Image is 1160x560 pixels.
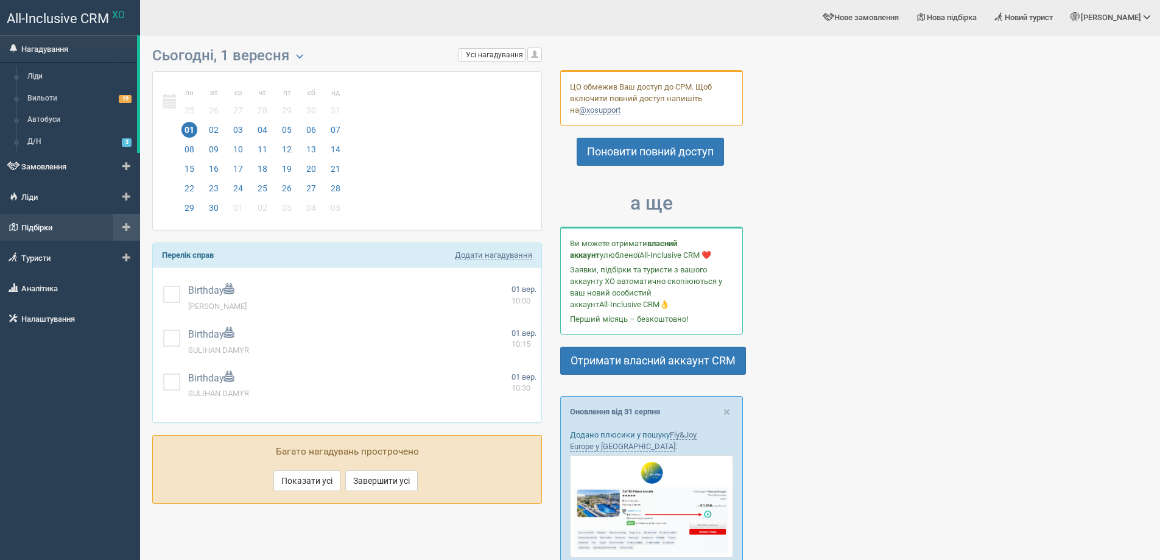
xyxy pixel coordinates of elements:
[202,201,225,221] a: 30
[570,239,677,260] b: власний аккаунт
[202,182,225,201] a: 23
[255,102,270,118] span: 28
[255,122,270,138] span: 04
[188,285,234,296] a: Birthday
[206,200,222,216] span: 30
[162,445,532,459] p: Багато нагадувань прострочено
[1005,13,1053,22] span: Новий турист
[230,200,246,216] span: 01
[303,200,319,216] span: 04
[202,123,225,143] a: 02
[1,1,139,34] a: All-Inclusive CRM XO
[511,296,530,305] span: 10:00
[230,102,246,118] span: 27
[206,102,222,118] span: 26
[570,407,660,416] a: Оновлення від 31 серпня
[178,162,201,182] a: 15
[723,405,730,419] span: ×
[328,102,343,118] span: 31
[181,88,197,98] small: пн
[255,180,270,196] span: 25
[300,123,323,143] a: 06
[255,200,270,216] span: 02
[227,81,250,123] a: ср 27
[577,138,724,166] a: Поновити повний доступ
[275,162,298,182] a: 19
[324,81,344,123] a: нд 31
[1081,13,1141,22] span: [PERSON_NAME]
[279,88,295,98] small: пт
[273,470,340,491] button: Показати усі
[206,180,222,196] span: 23
[279,161,295,177] span: 19
[188,346,249,355] a: SULIHAN DAMYR
[324,182,344,201] a: 28
[251,201,274,221] a: 02
[178,201,201,221] a: 29
[328,161,343,177] span: 21
[230,88,246,98] small: ср
[188,328,234,340] a: Birthday
[275,201,298,221] a: 03
[511,372,536,394] a: 01 вер. 10:30
[227,162,250,182] a: 17
[251,182,274,201] a: 25
[227,143,250,162] a: 10
[324,162,344,182] a: 21
[152,48,542,65] h3: Сьогодні, 1 вересня
[300,201,323,221] a: 04
[303,122,319,138] span: 06
[251,81,274,123] a: чт 28
[251,123,274,143] a: 04
[511,284,536,307] a: 01 вер. 10:00
[202,143,225,162] a: 09
[230,122,246,138] span: 03
[345,470,418,491] button: Завершити усі
[303,102,319,118] span: 30
[119,95,132,103] span: 19
[328,200,343,216] span: 05
[570,313,733,325] p: Перший місяць – безкоштовно!
[324,143,344,162] a: 14
[255,141,270,157] span: 11
[206,161,222,177] span: 16
[303,141,319,157] span: 13
[22,109,137,131] a: Автобуси
[275,143,298,162] a: 12
[181,161,197,177] span: 15
[560,193,743,214] h3: а ще
[230,161,246,177] span: 17
[206,141,222,157] span: 09
[22,88,137,110] a: Вильоти19
[206,88,222,98] small: вт
[202,81,225,123] a: вт 26
[328,88,343,98] small: нд
[178,182,201,201] a: 22
[227,201,250,221] a: 01
[639,250,711,260] span: All-Inclusive CRM ❤️
[188,372,234,384] a: Birthday
[927,13,977,22] span: Нова підбірка
[181,180,197,196] span: 22
[599,300,669,309] span: All-Inclusive CRM👌
[279,102,295,118] span: 29
[255,161,270,177] span: 18
[230,180,246,196] span: 24
[511,328,536,338] span: 01 вер.
[328,122,343,138] span: 07
[162,250,214,260] b: Перелік справ
[511,285,536,294] span: 01 вер.
[227,182,250,201] a: 24
[300,162,323,182] a: 20
[188,389,249,398] a: SULIHAN DAMYR
[279,200,295,216] span: 03
[181,122,197,138] span: 01
[455,250,532,260] a: Додати нагадування
[122,138,132,146] span: 3
[511,383,530,392] span: 10:30
[275,123,298,143] a: 05
[178,123,201,143] a: 01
